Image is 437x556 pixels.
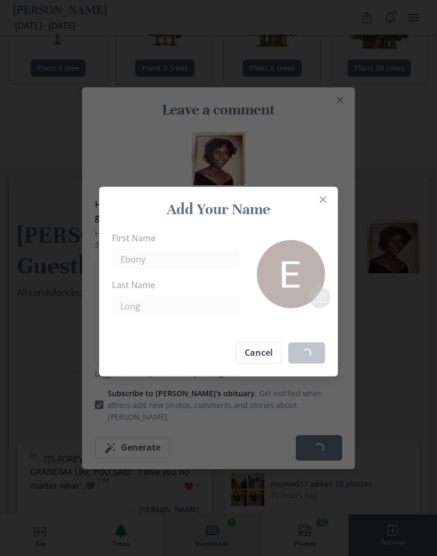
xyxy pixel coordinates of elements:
[112,232,233,244] label: First Name
[112,279,233,291] label: Last Name
[314,191,331,208] button: Close
[120,200,317,219] h3: Add Your Name
[236,342,282,364] button: Cancel
[309,287,330,308] button: Upload photo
